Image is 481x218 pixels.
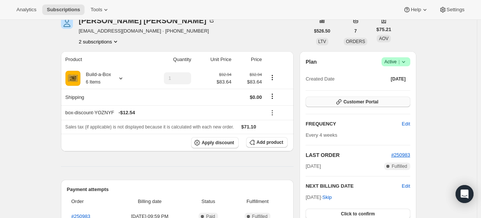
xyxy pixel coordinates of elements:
[86,79,101,85] small: 6 Items
[266,92,278,100] button: Shipping actions
[65,124,234,130] span: Sales tax (if applicable) is not displayed because it is calculated with each new order.
[322,194,332,201] span: Skip
[65,71,80,86] img: product img
[236,78,262,86] span: $83.64
[12,4,41,15] button: Analytics
[398,59,399,65] span: |
[61,17,73,29] span: Derek fogel
[306,120,402,128] h2: FREQUENCY
[354,28,357,34] span: 7
[447,7,465,13] span: Settings
[343,99,378,105] span: Customer Portal
[306,132,337,138] span: Every 4 weeks
[217,78,232,86] span: $83.64
[266,73,278,82] button: Product actions
[119,109,135,116] span: - $12.54
[376,26,391,33] span: $75.21
[241,124,256,130] span: $71.10
[306,58,317,66] h2: Plan
[143,51,193,68] th: Quantity
[16,7,36,13] span: Analytics
[115,198,185,205] span: Billing date
[234,51,264,68] th: Price
[79,27,215,35] span: [EMAIL_ADDRESS][DOMAIN_NAME] · [PHONE_NUMBER]
[391,76,406,82] span: [DATE]
[79,17,215,24] div: [PERSON_NAME] [PERSON_NAME]
[399,4,433,15] button: Help
[257,139,283,145] span: Add product
[67,186,288,193] h2: Payment attempts
[232,198,283,205] span: Fulfillment
[306,151,391,159] h2: LAST ORDER
[306,97,410,107] button: Customer Portal
[202,140,234,146] span: Apply discount
[402,120,410,128] span: Edit
[318,191,336,203] button: Skip
[306,163,321,170] span: [DATE]
[61,89,144,105] th: Shipping
[47,7,80,13] span: Subscriptions
[435,4,469,15] button: Settings
[310,26,335,36] button: $526.50
[193,51,234,68] th: Unit Price
[341,211,375,217] span: Click to confirm
[79,38,120,45] button: Product actions
[306,182,402,190] h2: NEXT BILLING DATE
[397,118,414,130] button: Edit
[306,194,332,200] span: [DATE] ·
[391,152,410,158] a: #250983
[86,4,114,15] button: Tools
[392,163,407,169] span: Fulfilled
[318,39,326,44] span: LTV
[91,7,102,13] span: Tools
[250,94,262,100] span: $0.00
[456,185,474,203] div: Open Intercom Messenger
[67,193,113,210] th: Order
[249,72,262,77] small: $92.94
[61,51,144,68] th: Product
[386,74,410,84] button: [DATE]
[314,28,330,34] span: $526.50
[306,75,334,83] span: Created Date
[189,198,227,205] span: Status
[411,7,421,13] span: Help
[346,39,365,44] span: ORDERS
[379,36,388,41] span: AOV
[391,151,410,159] button: #250983
[42,4,85,15] button: Subscriptions
[385,58,407,66] span: Active
[246,137,288,148] button: Add product
[350,26,361,36] button: 7
[80,71,111,86] div: Build-a-Box
[65,109,262,116] div: box-discount-YOZNYF
[191,137,239,148] button: Apply discount
[402,182,410,190] button: Edit
[219,72,232,77] small: $92.94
